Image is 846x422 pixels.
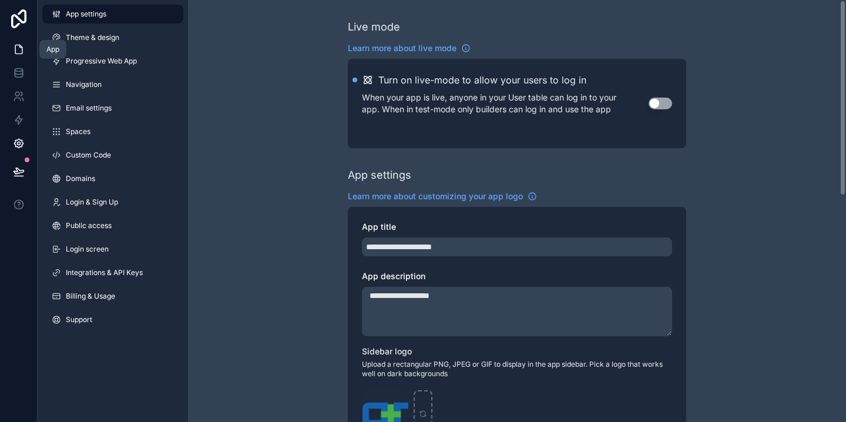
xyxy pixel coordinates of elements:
a: Spaces [42,122,183,141]
a: Custom Code [42,146,183,165]
div: App [46,45,59,54]
a: Public access [42,216,183,235]
a: App settings [42,5,183,24]
span: Email settings [66,103,112,113]
a: Login screen [42,240,183,259]
span: Learn more about live mode [348,42,456,54]
span: Integrations & API Keys [66,268,143,277]
a: Navigation [42,75,183,94]
p: When your app is live, anyone in your User table can log in to your app. When in test-mode only b... [362,92,649,115]
div: App settings [348,167,411,183]
span: Progressive Web App [66,56,137,66]
span: Learn more about customizing your app logo [348,190,523,202]
div: Live mode [348,19,400,35]
span: Support [66,315,92,324]
span: App description [362,271,425,281]
span: Login & Sign Up [66,197,118,207]
span: Sidebar logo [362,346,412,356]
span: App title [362,222,396,232]
a: Integrations & API Keys [42,263,183,282]
span: Upload a rectangular PNG, JPEG or GIF to display in the app sidebar. Pick a logo that works well ... [362,360,672,379]
a: Domains [42,169,183,188]
span: Navigation [66,80,102,89]
span: Login screen [66,245,109,254]
a: Login & Sign Up [42,193,183,212]
a: Learn more about customizing your app logo [348,190,537,202]
span: App settings [66,9,106,19]
span: Theme & design [66,33,119,42]
a: Billing & Usage [42,287,183,306]
a: Learn more about live mode [348,42,471,54]
a: Theme & design [42,28,183,47]
span: Billing & Usage [66,292,115,301]
span: Custom Code [66,150,111,160]
a: Support [42,310,183,329]
span: Spaces [66,127,90,136]
a: Progressive Web App [42,52,183,71]
a: Email settings [42,99,183,118]
span: Public access [66,221,112,230]
span: Domains [66,174,95,183]
h2: Turn on live-mode to allow your users to log in [378,73,586,87]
